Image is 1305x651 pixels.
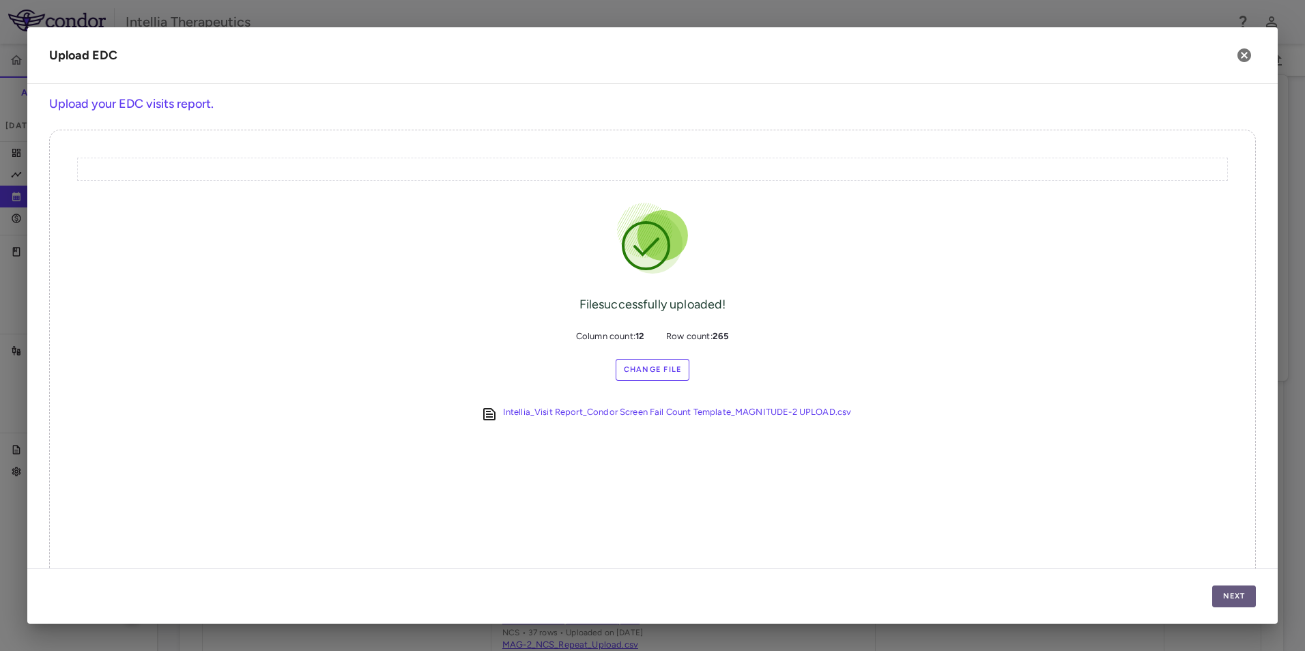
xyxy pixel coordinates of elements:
a: Intellia_Visit Report_Condor Screen Fail Count Template_MAGNITUDE-2 UPLOAD.csv [503,406,852,422]
h6: Upload your EDC visits report. [49,95,1256,113]
label: Change File [616,359,690,381]
div: Upload EDC [49,46,117,65]
img: Success [612,197,693,279]
span: Column count: [576,330,644,343]
span: Row count: [666,330,729,343]
b: 12 [635,331,644,341]
div: File successfully uploaded! [579,295,726,314]
b: 265 [713,331,729,341]
button: Next [1212,585,1256,607]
